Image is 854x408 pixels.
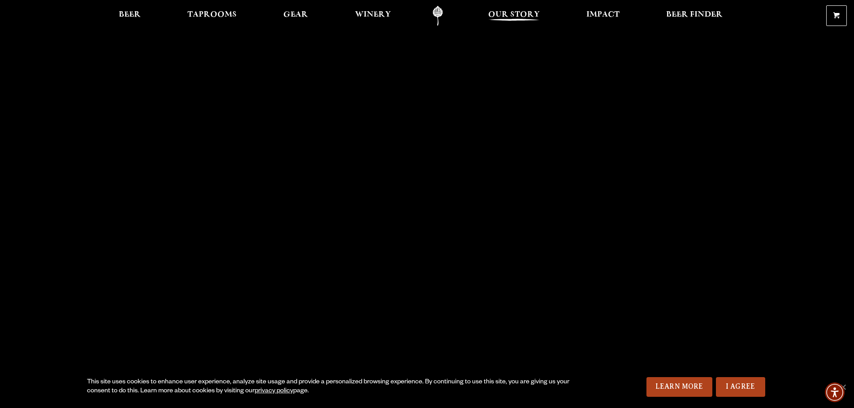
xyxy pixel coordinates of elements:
a: I Agree [716,377,765,397]
a: Our Story [482,6,546,26]
div: Accessibility Menu [825,382,845,402]
a: Beer Finder [660,6,728,26]
a: Gear [277,6,314,26]
div: This site uses cookies to enhance user experience, analyze site usage and provide a personalized ... [87,378,572,396]
a: Impact [581,6,625,26]
span: Beer [119,11,141,18]
span: Impact [586,11,620,18]
a: Learn More [646,377,712,397]
span: Gear [283,11,308,18]
span: Beer Finder [666,11,723,18]
span: Our Story [488,11,540,18]
span: Winery [355,11,391,18]
a: Winery [349,6,397,26]
a: Beer [113,6,147,26]
a: Odell Home [421,6,455,26]
a: Taprooms [182,6,243,26]
a: privacy policy [255,388,293,395]
span: Taprooms [187,11,237,18]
